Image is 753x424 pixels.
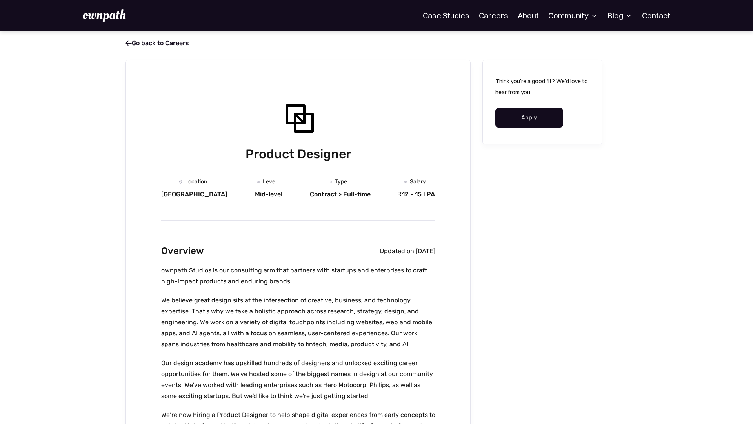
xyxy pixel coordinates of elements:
h1: Product Designer [161,145,435,163]
div: Contract > Full-time [310,190,371,198]
div: [DATE] [416,247,435,255]
div: Mid-level [255,190,282,198]
div: Community [548,11,598,20]
div: Location [185,179,207,185]
div: Salary [410,179,426,185]
p: Our design academy has upskilled hundreds of designers and unlocked exciting career opportunities... [161,358,435,402]
p: We believe great design sits at the intersection of creative, business, and technology expertise.... [161,295,435,350]
div: ₹12 - 15 LPA [398,190,435,198]
p: ownpath Studios is our consulting arm that partners with startups and enterprises to craft high-i... [161,265,435,287]
a: Apply [495,108,563,128]
div: Blog [607,11,633,20]
div: Type [335,179,347,185]
a: Go back to Careers [125,39,189,47]
div: Updated on: [380,247,416,255]
p: Think you're a good fit? We'd love to hear from you. [495,76,589,98]
a: Contact [642,11,670,20]
div: Level [263,179,276,185]
img: Money Icon - Job Board X Webflow Template [404,181,407,183]
a: About [518,11,539,20]
a: Case Studies [423,11,469,20]
img: Clock Icon - Job Board X Webflow Template [330,181,332,183]
div: [GEOGRAPHIC_DATA] [161,190,227,198]
img: Location Icon - Job Board X Webflow Template [179,180,182,183]
img: Graph Icon - Job Board X Webflow Template [257,181,260,183]
h2: Overview [161,243,204,259]
a: Careers [479,11,508,20]
span:  [125,39,132,47]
